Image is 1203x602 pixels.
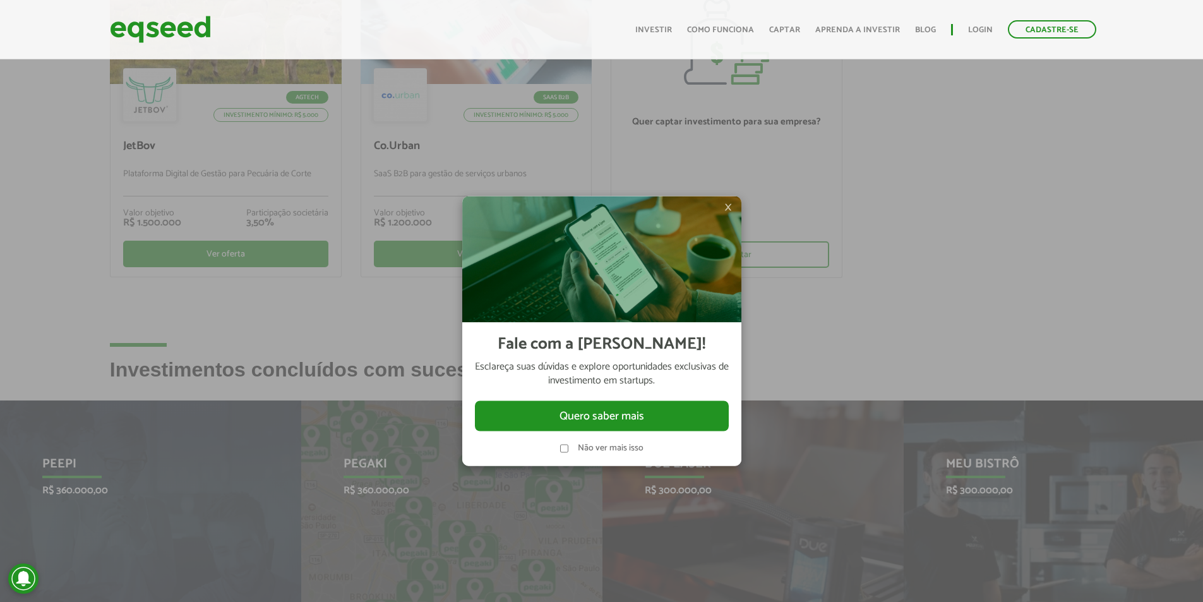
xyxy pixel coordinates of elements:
[1008,20,1096,39] a: Cadastre-se
[769,26,800,34] a: Captar
[110,13,211,46] img: EqSeed
[462,196,741,323] img: Imagem celular
[498,335,705,354] h2: Fale com a [PERSON_NAME]!
[724,200,732,215] span: ×
[915,26,936,34] a: Blog
[968,26,993,34] a: Login
[687,26,754,34] a: Como funciona
[635,26,672,34] a: Investir
[475,360,729,388] p: Esclareça suas dúvidas e explore oportunidades exclusivas de investimento em startups.
[815,26,900,34] a: Aprenda a investir
[475,400,729,431] button: Quero saber mais
[578,444,643,453] label: Não ver mais isso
